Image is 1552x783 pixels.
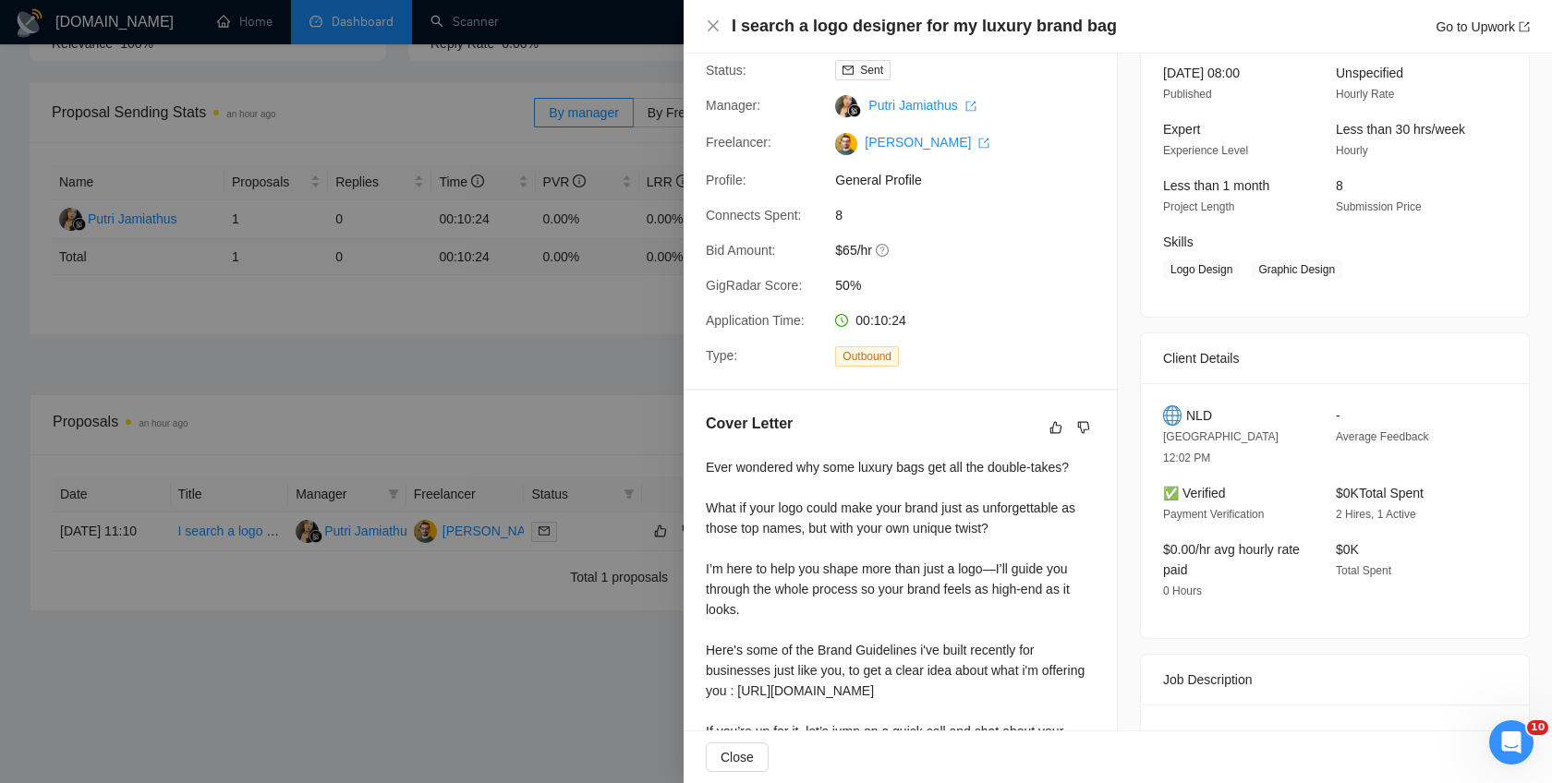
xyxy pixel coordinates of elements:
[1073,416,1095,439] button: dislike
[706,348,737,363] span: Type:
[1163,122,1200,137] span: Expert
[1163,508,1264,521] span: Payment Verification
[1251,259,1342,280] span: Graphic Design
[1077,420,1090,435] span: dislike
[1336,144,1368,157] span: Hourly
[835,346,899,367] span: Outbound
[1436,19,1530,34] a: Go to Upworkexport
[1336,66,1403,80] span: Unspecified
[1186,405,1212,426] span: NLD
[706,243,776,258] span: Bid Amount:
[1049,420,1062,435] span: like
[1336,508,1416,521] span: 2 Hires, 1 Active
[706,173,746,187] span: Profile:
[706,63,746,78] span: Status:
[732,15,1117,38] h4: I search a logo designer for my luxury brand bag
[1336,564,1391,577] span: Total Spent
[706,135,771,150] span: Freelancer:
[1489,720,1534,765] iframe: Intercom live chat
[706,413,793,435] h5: Cover Letter
[835,205,1112,225] span: 8
[1163,655,1507,705] div: Job Description
[1163,405,1182,426] img: 🌐
[1336,200,1422,213] span: Submission Price
[706,18,721,33] span: close
[835,314,848,327] span: clock-circle
[1336,486,1424,500] span: $0K Total Spent
[1336,408,1340,423] span: -
[843,65,854,76] span: mail
[1336,122,1465,137] span: Less than 30 hrs/week
[855,313,906,328] span: 00:10:24
[706,208,802,223] span: Connects Spent:
[1336,178,1343,193] span: 8
[1163,144,1248,157] span: Experience Level
[1163,88,1212,101] span: Published
[1163,542,1300,577] span: $0.00/hr avg hourly rate paid
[1045,416,1067,439] button: like
[706,278,802,293] span: GigRadar Score:
[1336,542,1359,557] span: $0K
[706,457,1095,782] div: Ever wondered why some luxury bags get all the double-takes? What if your logo could make your br...
[865,135,989,150] a: [PERSON_NAME] export
[706,313,805,328] span: Application Time:
[1163,333,1507,383] div: Client Details
[1163,259,1240,280] span: Logo Design
[706,18,721,34] button: Close
[1527,720,1548,735] span: 10
[1336,430,1429,443] span: Average Feedback
[978,138,989,149] span: export
[706,98,760,113] span: Manager:
[1163,486,1226,500] span: ✅ Verified
[706,742,769,772] button: Close
[1163,178,1269,193] span: Less than 1 month
[1163,235,1194,249] span: Skills
[868,98,976,113] a: Putri Jamiathus export
[1336,88,1394,101] span: Hourly Rate
[965,101,976,112] span: export
[876,243,891,258] span: question-circle
[1519,21,1530,32] span: export
[835,133,857,155] img: c1jBtUw8sd5AVA10hXCdEUIGlwGy6ssyVDiSf7ILwjJYwxOUnDqtgM7ILsf4aShuUB
[860,64,883,77] span: Sent
[1163,66,1240,80] span: [DATE] 08:00
[835,275,1112,295] span: 50%
[1163,584,1202,597] span: 0 Hours
[1163,200,1234,213] span: Project Length
[835,170,1112,190] span: General Profile
[721,747,754,767] span: Close
[848,104,861,117] img: gigradar-bm.png
[1163,430,1279,464] span: [GEOGRAPHIC_DATA] 12:02 PM
[835,240,1112,260] span: $65/hr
